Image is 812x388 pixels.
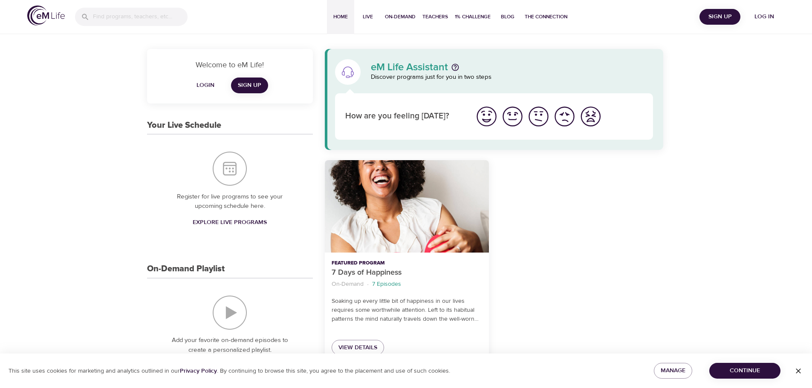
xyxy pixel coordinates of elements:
p: eM Life Assistant [371,62,448,72]
span: The Connection [525,12,567,21]
img: On-Demand Playlist [213,296,247,330]
button: I'm feeling great [474,103,500,129]
p: Soaking up every little bit of happiness in our lives requires some worthwhile attention. Left to... [332,297,482,324]
span: Log in [747,11,781,22]
button: Log in [744,9,785,25]
p: 7 Episodes [372,280,401,289]
span: Blog [497,12,518,21]
img: eM Life Assistant [341,65,355,79]
span: On-Demand [385,12,416,21]
img: worst [579,105,602,128]
span: Explore Live Programs [193,217,267,228]
input: Find programs, teachers, etc... [93,8,188,26]
li: · [367,279,369,290]
span: Live [358,12,378,21]
span: Login [195,80,216,91]
h3: On-Demand Playlist [147,264,225,274]
button: I'm feeling ok [526,103,552,129]
img: bad [553,105,576,128]
img: Your Live Schedule [213,152,247,186]
h3: Your Live Schedule [147,121,221,130]
p: On-Demand [332,280,364,289]
span: View Details [338,342,377,353]
a: Sign Up [231,78,268,93]
a: View Details [332,340,384,356]
a: Privacy Policy [180,367,217,375]
button: Manage [654,363,692,379]
img: ok [527,105,550,128]
span: Sign Up [703,11,737,22]
nav: breadcrumb [332,279,482,290]
p: 7 Days of Happiness [332,267,482,279]
span: Continue [716,365,774,376]
a: Explore Live Programs [189,215,270,230]
button: I'm feeling worst [578,103,604,129]
button: Continue [709,363,780,379]
span: Home [330,12,351,21]
p: Discover programs just for you in two steps [371,72,653,82]
p: Featured Program [332,259,482,267]
button: I'm feeling bad [552,103,578,129]
button: I'm feeling good [500,103,526,129]
span: 1% Challenge [455,12,491,21]
p: How are you feeling [DATE]? [345,110,463,123]
img: good [501,105,524,128]
button: Sign Up [699,9,740,25]
span: Teachers [422,12,448,21]
img: logo [27,6,65,26]
img: great [475,105,498,128]
p: Add your favorite on-demand episodes to create a personalized playlist. [164,336,296,355]
button: 7 Days of Happiness [325,160,489,253]
p: Register for live programs to see your upcoming schedule here. [164,192,296,211]
span: Sign Up [238,80,261,91]
p: Welcome to eM Life! [157,59,303,71]
span: Manage [661,365,685,376]
button: Login [192,78,219,93]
